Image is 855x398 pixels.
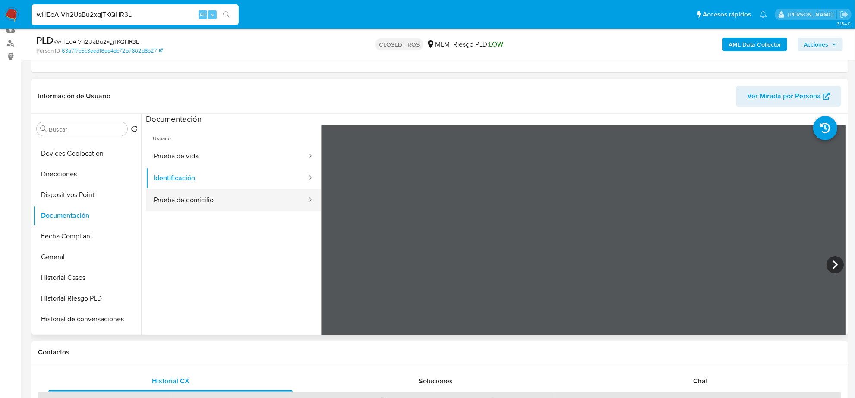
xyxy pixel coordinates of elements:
button: AML Data Collector [722,38,787,51]
button: Fecha Compliant [33,226,141,247]
span: 3.154.0 [837,20,851,27]
span: # wHEoAiVh2UaBu2xgjTKQHR3L [54,37,139,46]
h1: Contactos [38,348,841,357]
button: General [33,247,141,267]
b: AML Data Collector [729,38,781,51]
span: Alt [199,10,206,19]
button: Dispositivos Point [33,185,141,205]
button: Direcciones [33,164,141,185]
span: Ver Mirada por Persona [747,86,821,107]
span: Riesgo PLD: [453,40,503,49]
button: Historial de conversaciones [33,309,141,329]
span: LOW [489,39,503,49]
button: search-icon [218,9,235,21]
p: CLOSED - ROS [375,38,423,50]
button: Volver al orden por defecto [131,125,138,135]
div: MLM [426,40,450,49]
span: Soluciones [419,376,453,386]
button: Devices Geolocation [33,143,141,164]
button: Buscar [40,125,47,132]
button: Historial Riesgo PLD [33,288,141,309]
span: Acciones [804,38,828,51]
a: Salir [839,10,849,19]
span: Historial CX [152,376,189,386]
a: 63a7f7c5c3eed16ee4dc72b7802d8b27 [62,47,163,55]
button: Acciones [798,38,843,51]
input: Buscar usuario o caso... [32,9,239,20]
button: Documentación [33,205,141,226]
button: Ver Mirada por Persona [736,86,841,107]
b: PLD [36,33,54,47]
button: Historial Casos [33,267,141,288]
span: Accesos rápidos [703,10,751,19]
b: Person ID [36,47,60,55]
input: Buscar [49,125,124,133]
p: cesar.gonzalez@mercadolibre.com.mx [788,10,836,19]
span: Chat [693,376,708,386]
a: Notificaciones [760,11,767,18]
h1: Información de Usuario [38,92,110,100]
button: IV Challenges [33,329,141,350]
span: s [211,10,214,19]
